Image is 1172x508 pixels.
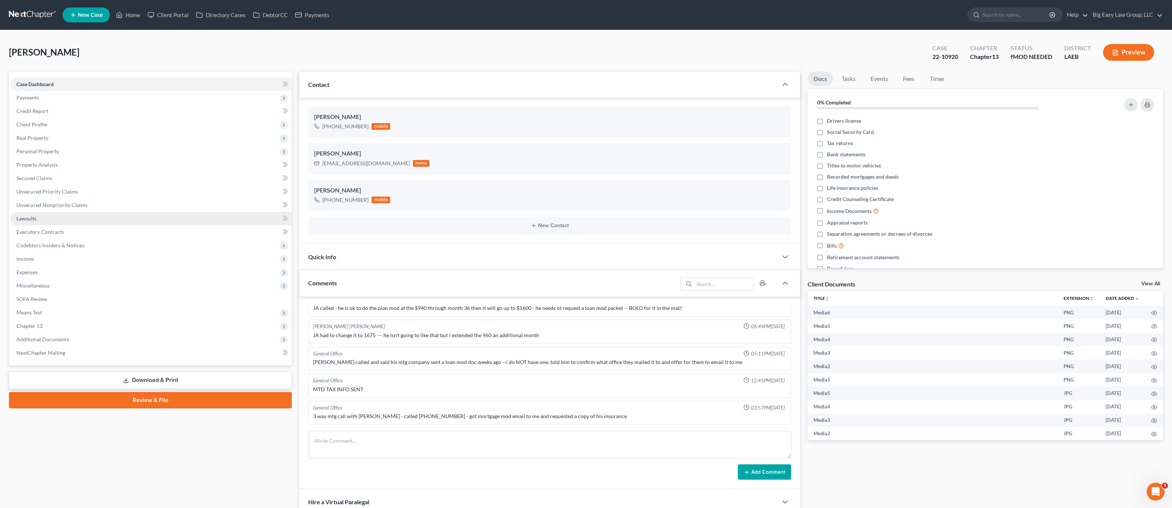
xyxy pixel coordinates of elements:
span: Bills [827,242,837,250]
a: Events [865,72,894,86]
span: Chapter 13 [16,323,42,329]
a: Lawsuits [10,212,292,225]
a: Download & Print [9,371,292,389]
div: LAEB [1064,53,1091,61]
td: Media2 [808,427,1058,440]
div: 22-10920 [932,53,958,61]
span: Unsecured Nonpriority Claims [16,202,88,208]
span: Comments [308,279,337,286]
span: Tax returns [827,139,853,147]
td: JPG [1058,400,1100,414]
td: [DATE] [1100,427,1145,440]
span: 13 [992,53,999,60]
a: Tasks [836,72,862,86]
span: Retirement account statements [827,254,899,261]
span: Credit Report [16,108,48,114]
div: [PERSON_NAME] called and said his mtg company sent a loan mod doc weeks ago --i do NOT have one. ... [313,358,786,366]
td: JPG [1058,386,1100,400]
a: Docs [808,72,833,86]
div: [PERSON_NAME] [314,149,785,158]
i: expand_more [1135,297,1139,301]
span: Case Dashboard [16,81,54,87]
td: PNG [1058,360,1100,373]
td: [DATE] [1100,400,1145,414]
span: Credit Counseling Certificate [827,195,894,203]
div: [PERSON_NAME] [314,186,785,195]
a: Home [112,8,144,22]
span: Property Analysis [16,162,58,168]
span: Titles to motor vehicles [827,162,881,169]
td: JPG [1058,427,1100,440]
div: District [1064,44,1091,53]
div: fMOD NEEDED [1011,53,1052,61]
div: mobile [372,197,390,203]
a: Client Portal [144,8,192,22]
td: Media3 [808,414,1058,427]
a: Fees [897,72,921,86]
span: 05:11PM[DATE] [751,350,785,357]
span: Quick Info [308,253,336,260]
div: [EMAIL_ADDRESS][DOMAIN_NAME] [322,160,410,167]
span: Unsecured Priority Claims [16,188,78,195]
div: home [413,160,429,167]
span: 03:57PM[DATE] [751,404,785,411]
button: Preview [1103,44,1154,61]
a: NextChapter Mailing [10,346,292,360]
td: PNG [1058,333,1100,346]
a: Payments [291,8,333,22]
span: Income [16,255,34,262]
div: General Office [313,377,342,384]
span: New Case [78,12,103,18]
span: Real Property [16,135,48,141]
span: Secured Claims [16,175,52,181]
a: Titleunfold_more [814,295,830,301]
span: Miscellaneous [16,282,50,289]
td: Media5 [808,319,1058,333]
td: Media4 [808,400,1058,414]
strong: 0% Completed [817,99,851,106]
div: General Office [313,404,342,411]
a: Timer [924,72,951,86]
a: Date Added expand_more [1106,295,1139,301]
span: Hire a Virtual Paralegal [308,498,369,505]
span: NextChapter Mailing [16,349,65,356]
span: 06:44PM[DATE] [751,323,785,330]
button: New Contact [314,223,785,229]
td: Media4 [808,333,1058,346]
td: Media3 [808,346,1058,360]
a: DebtorCC [249,8,291,22]
span: Bank statements [827,151,865,158]
div: Chapter [970,53,999,61]
i: unfold_more [1089,297,1094,301]
td: Media1 [808,373,1058,386]
td: [DATE] [1100,373,1145,386]
div: JA called - he is ok to do the plan mod at the $940 through month 36 then it will go up to $1600 ... [313,304,786,312]
div: [PERSON_NAME] [PERSON_NAME] [313,323,385,330]
a: Unsecured Nonpriority Claims [10,198,292,212]
span: Separation agreements or decrees of divorces [827,230,932,238]
td: [DATE] [1100,319,1145,333]
i: unfold_more [825,297,830,301]
td: [DATE] [1100,346,1145,360]
button: Add Comment [738,464,791,480]
td: Media6 [808,306,1058,319]
div: mobile [372,123,390,130]
span: Life insurance policies [827,184,878,192]
td: [DATE] [1100,386,1145,400]
a: Extensionunfold_more [1064,295,1094,301]
span: Payments [16,94,39,101]
div: Case [932,44,958,53]
td: [DATE] [1100,306,1145,319]
a: Credit Report [10,104,292,118]
input: Search... [694,277,753,290]
div: MTD TAX INFO SENT [313,386,786,393]
div: JA had to change it to 1675 --- he isn't going to like that but i extended the 960 an additional ... [313,332,786,339]
span: Drivers license [827,117,861,125]
div: Status [1011,44,1052,53]
td: PNG [1058,346,1100,360]
td: [DATE] [1100,360,1145,373]
span: Expenses [16,269,38,275]
td: PNG [1058,373,1100,386]
span: Means Test [16,309,42,316]
span: Social Security Card [827,128,874,136]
